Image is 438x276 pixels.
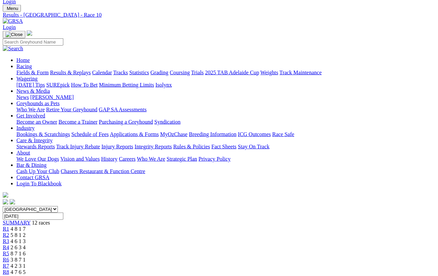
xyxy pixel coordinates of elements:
[16,113,45,119] a: Get Involved
[238,144,269,149] a: Stay On Track
[119,156,136,162] a: Careers
[16,125,35,131] a: Industry
[272,131,294,137] a: Race Safe
[16,168,435,175] div: Bar & Dining
[16,131,70,137] a: Bookings & Scratchings
[16,144,55,149] a: Stewards Reports
[3,257,9,263] a: R6
[3,192,8,198] img: logo-grsa-white.png
[16,94,29,100] a: News
[16,82,435,88] div: Wagering
[16,168,59,174] a: Cash Up Your Club
[101,156,117,162] a: History
[189,131,236,137] a: Breeding Information
[16,100,60,106] a: Greyhounds as Pets
[3,31,25,38] button: Toggle navigation
[167,156,197,162] a: Strategic Plan
[173,144,210,149] a: Rules & Policies
[59,119,98,125] a: Become a Trainer
[155,82,172,88] a: Isolynx
[3,238,9,244] a: R3
[7,6,18,11] span: Menu
[170,70,190,75] a: Coursing
[3,269,9,275] span: R8
[11,257,26,263] span: 3 8 7 1
[16,57,30,63] a: Home
[16,70,435,76] div: Racing
[16,107,435,113] div: Greyhounds as Pets
[71,82,98,88] a: How To Bet
[11,263,26,269] span: 4 2 3 1
[211,144,236,149] a: Fact Sheets
[99,82,154,88] a: Minimum Betting Limits
[160,131,188,137] a: MyOzChase
[16,156,59,162] a: We Love Our Dogs
[154,119,180,125] a: Syndication
[71,131,108,137] a: Schedule of Fees
[16,137,53,143] a: Care & Integrity
[56,144,100,149] a: Track Injury Rebate
[3,232,9,238] a: R2
[260,70,278,75] a: Weights
[16,70,49,75] a: Fields & Form
[134,144,172,149] a: Integrity Reports
[3,38,63,46] input: Search
[99,107,147,112] a: GAP SA Assessments
[27,31,32,36] img: logo-grsa-white.png
[99,119,153,125] a: Purchasing a Greyhound
[46,107,98,112] a: Retire Your Greyhound
[3,226,9,232] a: R1
[16,131,435,137] div: Industry
[11,269,26,275] span: 4 7 6 5
[16,107,45,112] a: Who We Are
[151,70,168,75] a: Grading
[5,32,23,37] img: Close
[3,220,30,226] a: SUMMARY
[11,232,26,238] span: 5 8 1 2
[137,156,165,162] a: Who We Are
[3,18,23,24] img: GRSA
[46,82,69,88] a: SUREpick
[11,244,26,250] span: 2 6 3 4
[3,199,8,205] img: facebook.svg
[50,70,91,75] a: Results & Replays
[30,94,74,100] a: [PERSON_NAME]
[92,70,112,75] a: Calendar
[129,70,149,75] a: Statistics
[3,213,63,220] input: Select date
[191,70,204,75] a: Trials
[16,144,435,150] div: Care & Integrity
[3,24,16,30] a: Login
[3,5,21,12] button: Toggle navigation
[16,76,38,82] a: Wagering
[11,238,26,244] span: 4 6 1 3
[16,162,47,168] a: Bar & Dining
[16,181,62,187] a: Login To Blackbook
[16,156,435,162] div: About
[113,70,128,75] a: Tracks
[205,70,259,75] a: 2025 TAB Adelaide Cup
[16,119,57,125] a: Become an Owner
[198,156,231,162] a: Privacy Policy
[16,88,50,94] a: News & Media
[3,244,9,250] a: R4
[3,251,9,256] a: R5
[11,251,26,256] span: 8 7 1 6
[16,150,30,156] a: About
[110,131,159,137] a: Applications & Forms
[16,82,45,88] a: [DATE] Tips
[3,12,435,18] a: Results - [GEOGRAPHIC_DATA] - Race 10
[3,263,9,269] a: R7
[280,70,322,75] a: Track Maintenance
[238,131,271,137] a: ICG Outcomes
[61,168,145,174] a: Chasers Restaurant & Function Centre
